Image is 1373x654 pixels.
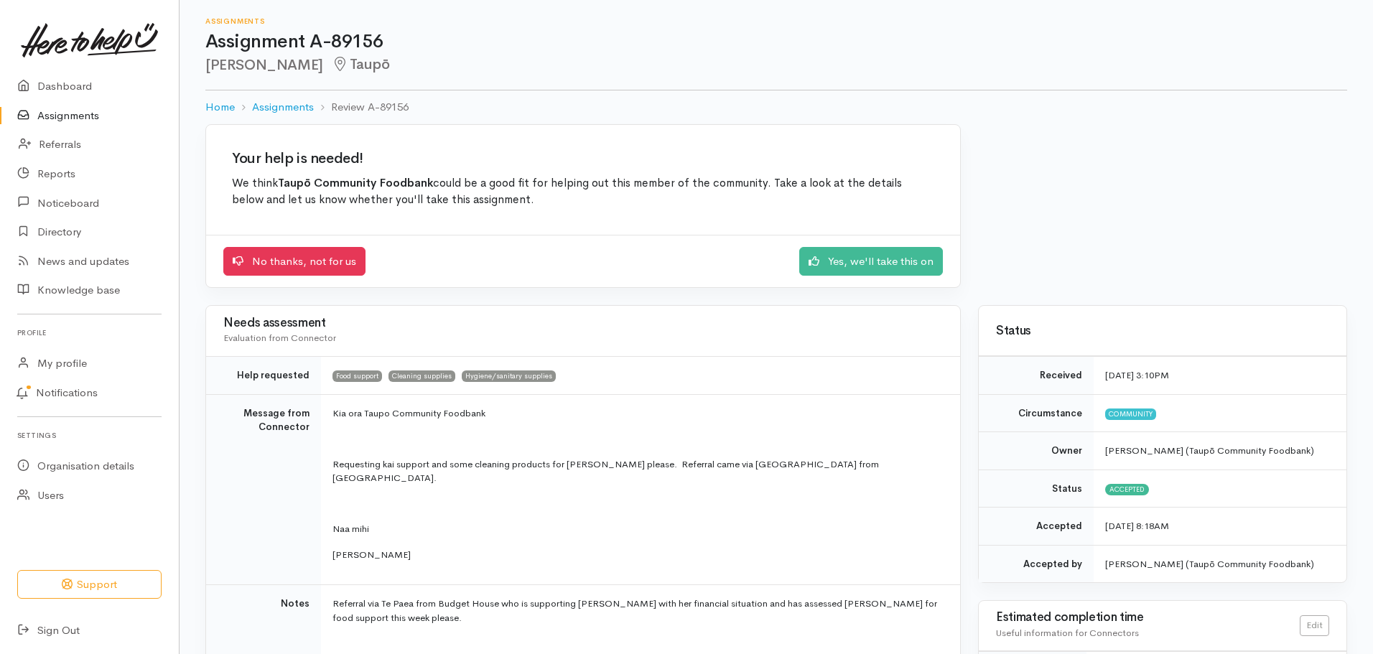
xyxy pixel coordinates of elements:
span: Accepted [1105,484,1149,495]
td: Accepted [979,508,1094,546]
h2: [PERSON_NAME] [205,57,1347,73]
span: Evaluation from Connector [223,332,336,344]
button: Support [17,570,162,599]
b: Taupō Community Foodbank [278,176,433,190]
td: Help requested [206,357,321,395]
h3: Needs assessment [223,317,943,330]
p: Referral via Te Paea from Budget House who is supporting [PERSON_NAME] with her financial situati... [332,597,943,625]
p: Kia ora Taupo Community Foodbank [332,406,943,421]
span: Cleaning supplies [388,370,455,382]
time: [DATE] 8:18AM [1105,520,1169,532]
span: Hygiene/sanitary supplies [462,370,556,382]
td: Status [979,470,1094,508]
td: Owner [979,432,1094,470]
span: Community [1105,408,1156,420]
p: We think could be a good fit for helping out this member of the community. Take a look at the det... [232,175,934,209]
time: [DATE] 3:10PM [1105,369,1169,381]
a: Assignments [252,99,314,116]
p: Requesting kai support and some cleaning products for [PERSON_NAME] please. Referral came via [GE... [332,457,943,485]
td: Accepted by [979,545,1094,582]
li: Review A-89156 [314,99,409,116]
span: [PERSON_NAME] (Taupō Community Foodbank) [1105,444,1314,457]
nav: breadcrumb [205,90,1347,124]
td: Circumstance [979,394,1094,432]
h1: Assignment A-89156 [205,32,1347,52]
h6: Assignments [205,17,1347,25]
a: Home [205,99,235,116]
h3: Estimated completion time [996,611,1300,625]
a: Yes, we'll take this on [799,247,943,276]
span: Useful information for Connectors [996,627,1139,639]
a: No thanks, not for us [223,247,366,276]
td: Received [979,357,1094,395]
a: Edit [1300,615,1329,636]
p: Naa mihi [332,522,943,536]
h6: Profile [17,323,162,342]
td: [PERSON_NAME] (Taupō Community Foodbank) [1094,545,1346,582]
p: [PERSON_NAME] [332,548,943,562]
td: Message from Connector [206,394,321,585]
h6: Settings [17,426,162,445]
h3: Status [996,324,1329,338]
span: Food support [332,370,382,382]
h2: Your help is needed! [232,151,934,167]
span: Taupō [332,55,390,73]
